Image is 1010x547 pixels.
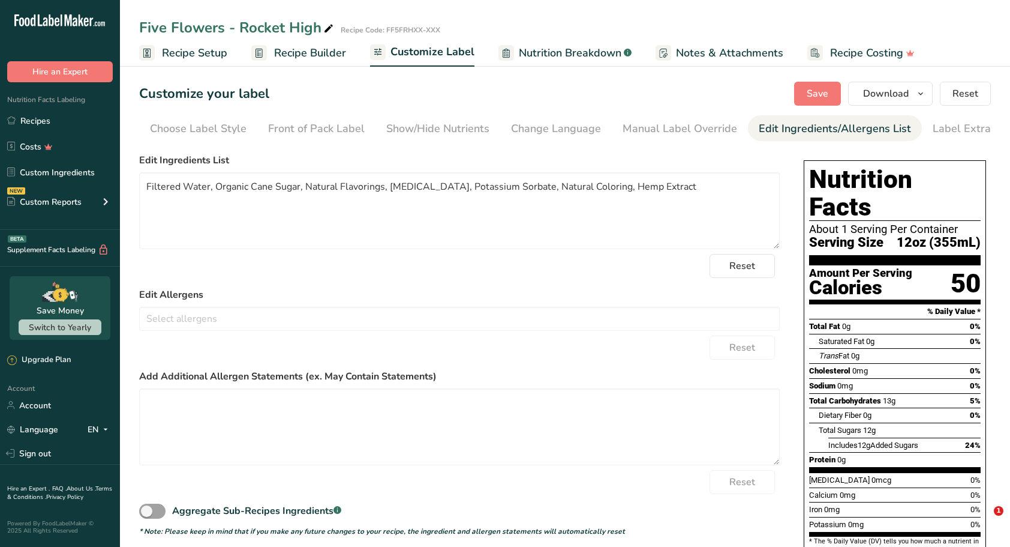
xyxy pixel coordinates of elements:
[819,351,838,360] i: Trans
[519,45,621,61] span: Nutrition Breakdown
[268,121,365,137] div: Front of Pack Label
[819,337,864,346] span: Saturated Fat
[851,351,859,360] span: 0g
[809,505,822,514] span: Iron
[809,381,835,390] span: Sodium
[7,187,25,195] div: NEW
[8,235,26,243] div: BETA
[37,304,84,317] div: Save Money
[7,520,113,534] div: Powered By FoodLabelMaker © 2025 All Rights Reserved
[965,441,981,450] span: 24%
[729,475,755,489] span: Reset
[729,259,755,273] span: Reset
[809,279,912,297] div: Calories
[970,396,981,405] span: 5%
[676,45,783,61] span: Notes & Attachments
[809,304,981,319] section: % Daily Value *
[807,40,915,67] a: Recipe Costing
[840,491,855,500] span: 0mg
[150,121,247,137] div: Choose Label Style
[994,506,1003,516] span: 1
[139,527,625,536] i: * Note: Please keep in mind that if you make any future changes to your recipe, the ingredient an...
[871,476,891,485] span: 0mcg
[969,506,998,535] iframe: Intercom live chat
[139,17,336,38] div: Five Flowers - Rocket High
[809,366,850,375] span: Cholesterol
[809,491,838,500] span: Calcium
[897,235,981,250] span: 12oz (355mL)
[970,476,981,485] span: 0%
[809,476,870,485] span: [MEDICAL_DATA]
[29,322,91,333] span: Switch to Yearly
[7,354,71,366] div: Upgrade Plan
[7,419,58,440] a: Language
[848,520,864,529] span: 0mg
[370,38,474,67] a: Customize Label
[139,84,269,104] h1: Customize your label
[140,309,779,328] input: Select allergens
[19,319,101,335] button: Switch to Yearly
[848,82,933,106] button: Download
[952,86,978,101] span: Reset
[729,340,755,355] span: Reset
[794,82,841,106] button: Save
[7,485,112,501] a: Terms & Conditions .
[162,45,227,61] span: Recipe Setup
[809,223,981,235] div: About 1 Serving Per Container
[970,381,981,390] span: 0%
[251,40,346,67] a: Recipe Builder
[139,369,780,384] label: Add Additional Allergen Statements (ex. May Contain Statements)
[511,121,601,137] div: Change Language
[52,485,67,493] a: FAQ .
[842,322,850,331] span: 0g
[863,411,871,420] span: 0g
[970,322,981,331] span: 0%
[710,470,775,494] button: Reset
[88,422,113,437] div: EN
[710,336,775,360] button: Reset
[858,441,870,450] span: 12g
[498,40,632,67] a: Nutrition Breakdown
[172,504,341,518] div: Aggregate Sub-Recipes Ingredients
[828,441,918,450] span: Includes Added Sugars
[824,505,840,514] span: 0mg
[819,411,861,420] span: Dietary Fiber
[837,381,853,390] span: 0mg
[830,45,903,61] span: Recipe Costing
[809,520,846,529] span: Potassium
[863,86,909,101] span: Download
[951,268,981,300] div: 50
[970,337,981,346] span: 0%
[710,254,775,278] button: Reset
[819,426,861,435] span: Total Sugars
[970,366,981,375] span: 0%
[852,366,868,375] span: 0mg
[623,121,737,137] div: Manual Label Override
[809,455,835,464] span: Protein
[386,121,489,137] div: Show/Hide Nutrients
[7,61,113,82] button: Hire an Expert
[809,166,981,221] h1: Nutrition Facts
[863,426,876,435] span: 12g
[819,351,849,360] span: Fat
[656,40,783,67] a: Notes & Attachments
[139,153,780,168] label: Edit Ingredients List
[970,491,981,500] span: 0%
[67,485,95,493] a: About Us .
[341,25,440,35] div: Recipe Code: FF5FRHXX-XXX
[837,455,846,464] span: 0g
[970,505,981,514] span: 0%
[807,86,828,101] span: Save
[274,45,346,61] span: Recipe Builder
[809,396,881,405] span: Total Carbohydrates
[46,493,83,501] a: Privacy Policy
[7,485,50,493] a: Hire an Expert .
[809,322,840,331] span: Total Fat
[866,337,874,346] span: 0g
[809,235,883,250] span: Serving Size
[940,82,991,106] button: Reset
[7,196,82,208] div: Custom Reports
[139,40,227,67] a: Recipe Setup
[759,121,911,137] div: Edit Ingredients/Allergens List
[390,44,474,60] span: Customize Label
